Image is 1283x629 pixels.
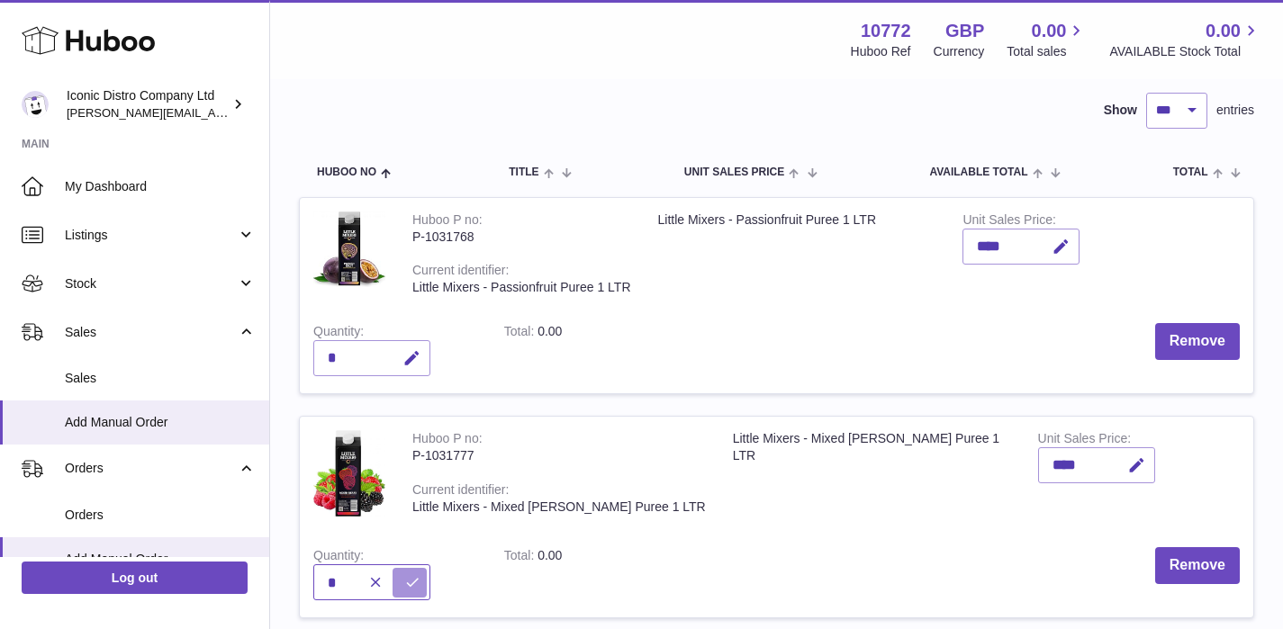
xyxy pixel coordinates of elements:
[538,548,562,562] span: 0.00
[861,19,911,43] strong: 10772
[1109,43,1261,60] span: AVAILABLE Stock Total
[1206,19,1241,43] span: 0.00
[1007,43,1087,60] span: Total sales
[313,324,364,343] label: Quantity
[65,324,237,341] span: Sales
[65,507,256,524] span: Orders
[22,91,49,118] img: paul@iconicdistro.com
[504,548,538,567] label: Total
[1155,547,1240,584] button: Remove
[317,166,376,178] span: Huboo no
[504,324,538,343] label: Total
[645,198,950,310] td: Little Mixers - Passionfruit Puree 1 LTR
[509,166,538,178] span: Title
[929,166,1027,178] span: AVAILABLE Total
[65,460,237,477] span: Orders
[684,166,784,178] span: Unit Sales Price
[412,212,483,231] div: Huboo P no
[412,229,631,246] div: P-1031768
[65,275,237,292] span: Stock
[412,279,631,296] div: Little Mixers - Passionfruit Puree 1 LTR
[851,43,911,60] div: Huboo Ref
[1109,19,1261,60] a: 0.00 AVAILABLE Stock Total
[67,87,229,121] div: Iconic Distro Company Ltd
[65,370,256,387] span: Sales
[65,227,237,244] span: Listings
[65,178,256,195] span: My Dashboard
[412,263,509,282] div: Current identifier
[538,324,562,338] span: 0.00
[1216,102,1254,119] span: entries
[412,447,706,464] div: P-1031777
[1104,102,1137,119] label: Show
[22,562,248,594] a: Log out
[1173,166,1208,178] span: Total
[67,105,361,120] span: [PERSON_NAME][EMAIL_ADDRESS][DOMAIN_NAME]
[313,430,385,517] img: Little Mixers - Mixed Berry Puree 1 LTR
[1032,19,1067,43] span: 0.00
[1155,323,1240,360] button: Remove
[719,417,1025,534] td: Little Mixers - Mixed [PERSON_NAME] Puree 1 LTR
[934,43,985,60] div: Currency
[1038,431,1131,450] label: Unit Sales Price
[945,19,984,43] strong: GBP
[65,414,256,431] span: Add Manual Order
[1007,19,1087,60] a: 0.00 Total sales
[412,482,509,501] div: Current identifier
[412,499,706,516] div: Little Mixers - Mixed [PERSON_NAME] Puree 1 LTR
[313,211,385,288] img: Little Mixers - Passionfruit Puree 1 LTR
[412,431,483,450] div: Huboo P no
[962,212,1055,231] label: Unit Sales Price
[65,551,256,568] span: Add Manual Order
[313,548,364,567] label: Quantity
